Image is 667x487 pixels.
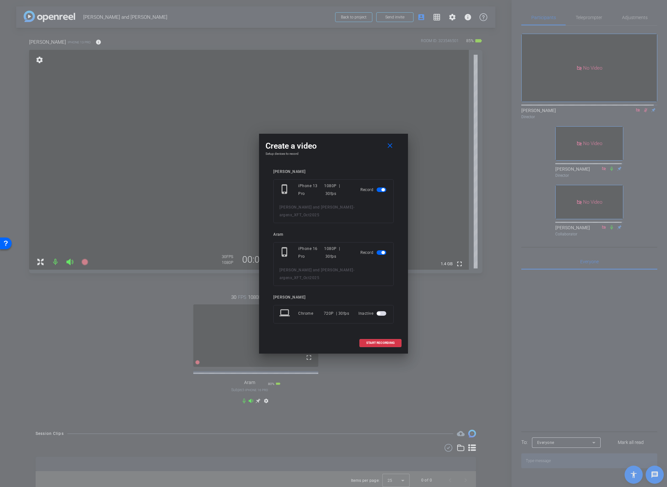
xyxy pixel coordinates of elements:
div: Inactive [358,308,388,319]
div: [PERSON_NAME] [273,169,394,174]
div: 1080P | 30fps [324,182,351,198]
div: Aram [273,232,394,237]
span: - [353,268,355,272]
mat-icon: laptop [279,308,291,319]
div: [PERSON_NAME] [273,295,394,300]
div: iPhone 16 Pro [298,245,324,260]
mat-icon: close [386,142,394,150]
button: START RECORDING [359,339,401,347]
span: argenx_XFT_Oct2025 [279,213,319,217]
div: 1080P | 30fps [324,245,351,260]
div: Chrome [298,308,324,319]
div: Record [360,245,388,260]
span: START RECORDING [366,341,395,345]
span: - [353,205,355,210]
mat-icon: phone_iphone [279,247,291,258]
div: 720P | 30fps [324,308,349,319]
span: [PERSON_NAME] and [PERSON_NAME] [279,268,353,272]
mat-icon: phone_iphone [279,184,291,196]
h4: Setup devices to record [266,152,401,156]
div: Create a video [266,140,401,152]
span: [PERSON_NAME] and [PERSON_NAME] [279,205,353,210]
div: iPhone 13 Pro [298,182,324,198]
span: argenx_XFT_Oct2025 [279,276,319,280]
div: Record [360,182,388,198]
